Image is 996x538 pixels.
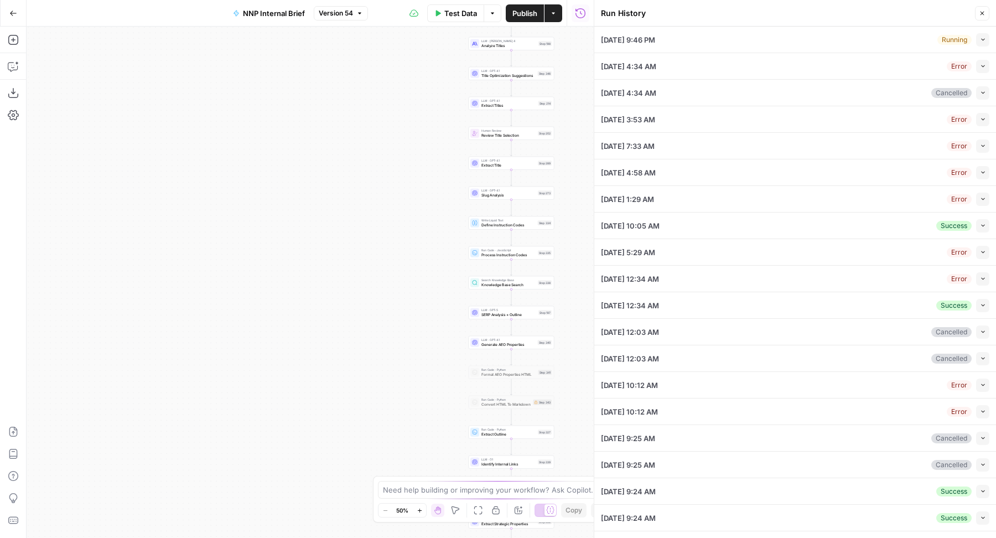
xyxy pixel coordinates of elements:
[481,102,536,108] span: Extract Titles
[469,246,554,260] div: Run Code · JavaScriptProcess Instruction CodesStep 335
[538,41,552,46] div: Step 198
[469,276,554,289] div: Search Knowledge BaseKnowledge Base SearchStep 338
[444,8,477,19] span: Test Data
[538,220,552,225] div: Step 334
[481,218,536,223] span: Write Liquid Text
[601,380,658,391] span: [DATE] 10:12 AM
[511,139,512,156] g: Edge from step_202 to step_289
[511,408,512,425] g: Edge from step_343 to step_327
[511,289,512,305] g: Edge from step_338 to step_197
[469,336,554,349] div: LLM · GPT-4.1Generate AEO PropertiesStep 340
[947,168,972,178] div: Error
[947,141,972,151] div: Error
[601,34,655,45] span: [DATE] 9:46 PM
[936,301,972,311] div: Success
[947,407,972,417] div: Error
[947,194,972,204] div: Error
[481,39,536,43] span: LLM · [PERSON_NAME] 4
[511,50,512,66] g: Edge from step_198 to step_346
[481,128,536,133] span: Human Review
[566,505,582,515] span: Copy
[226,4,312,22] button: NNP Internal Brief
[481,397,531,402] span: Run Code · Python
[481,521,536,526] span: Extract Strategic Properties
[469,97,554,110] div: LLM · GPT-4.1Extract TitlesStep 214
[931,88,972,98] div: Cancelled
[512,8,537,19] span: Publish
[469,187,554,200] div: LLM · GPT-4.1Slug AnalysisStep 273
[481,43,536,48] span: Analyze Titles
[469,67,554,80] div: LLM · GPT-4.1Title Optimization SuggestionsStep 346
[469,456,554,469] div: LLM · O1Identify Internal LinksStep 339
[427,4,484,22] button: Test Data
[511,169,512,185] g: Edge from step_289 to step_273
[396,506,408,515] span: 50%
[314,6,368,20] button: Version 54
[601,273,659,284] span: [DATE] 12:34 AM
[538,101,552,106] div: Step 214
[538,71,552,76] div: Step 346
[601,459,655,470] span: [DATE] 9:25 AM
[319,8,353,18] span: Version 54
[469,157,554,170] div: LLM · GPT-4.1Extract TitleStep 289
[481,427,536,432] span: Run Code · Python
[469,127,554,140] div: Human ReviewReview Title SelectionStep 202
[936,221,972,231] div: Success
[481,431,536,437] span: Extract Outline
[481,312,536,317] span: SERP Analysis + Outline
[538,131,552,136] div: Step 202
[538,430,552,434] div: Step 327
[511,229,512,245] g: Edge from step_334 to step_335
[533,400,552,405] div: Step 343
[506,4,544,22] button: Publish
[511,110,512,126] g: Edge from step_214 to step_202
[538,310,552,315] div: Step 197
[931,354,972,364] div: Cancelled
[538,190,552,195] div: Step 273
[601,87,656,99] span: [DATE] 4:34 AM
[511,20,512,36] g: Edge from step_212 to step_198
[511,199,512,215] g: Edge from step_273 to step_334
[936,513,972,523] div: Success
[601,406,658,417] span: [DATE] 10:12 AM
[561,503,587,518] button: Copy
[511,259,512,275] g: Edge from step_335 to step_338
[243,8,305,19] span: NNP Internal Brief
[481,192,536,198] span: Slug Analysis
[481,338,536,342] span: LLM · GPT-4.1
[947,115,972,125] div: Error
[481,278,536,282] span: Search Knowledge Base
[469,216,554,230] div: Write Liquid TextDefine Instruction CodesStep 334
[538,340,552,345] div: Step 340
[481,401,531,407] span: Convert HTML To Markdown
[601,141,655,152] span: [DATE] 7:33 AM
[538,459,552,464] div: Step 339
[538,370,552,375] div: Step 341
[481,248,536,252] span: Run Code · JavaScript
[469,426,554,439] div: Run Code · PythonExtract OutlineStep 327
[481,162,536,168] span: Extract Title
[601,61,656,72] span: [DATE] 4:34 AM
[601,247,655,258] span: [DATE] 5:29 AM
[937,35,972,45] div: Running
[511,319,512,335] g: Edge from step_197 to step_340
[481,188,536,193] span: LLM · GPT-4.1
[511,438,512,454] g: Edge from step_327 to step_339
[481,368,536,372] span: Run Code · Python
[601,114,655,125] span: [DATE] 3:53 AM
[601,220,660,231] span: [DATE] 10:05 AM
[481,99,536,103] span: LLM · GPT-4.1
[481,158,536,163] span: LLM · GPT-4.1
[601,353,659,364] span: [DATE] 12:03 AM
[601,167,656,178] span: [DATE] 4:58 AM
[947,274,972,284] div: Error
[947,61,972,71] div: Error
[481,69,536,73] span: LLM · GPT-4.1
[601,513,656,524] span: [DATE] 9:24 AM
[511,379,512,395] g: Edge from step_341 to step_343
[481,132,536,138] span: Review Title Selection
[481,73,536,78] span: Title Optimization Suggestions
[538,161,552,165] div: Step 289
[511,80,512,96] g: Edge from step_346 to step_214
[511,349,512,365] g: Edge from step_340 to step_341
